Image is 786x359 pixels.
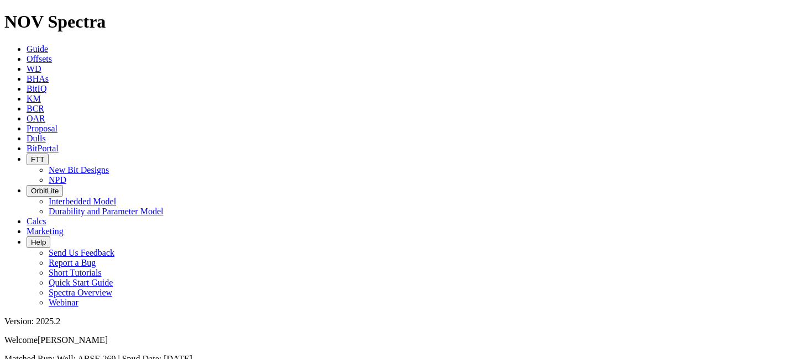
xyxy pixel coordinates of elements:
[4,316,782,326] div: Version: 2025.2
[31,155,44,163] span: FTT
[49,298,78,307] a: Webinar
[49,248,114,257] a: Send Us Feedback
[49,278,113,287] a: Quick Start Guide
[31,187,59,195] span: OrbitLite
[27,94,41,103] a: KM
[27,44,48,54] a: Guide
[27,114,45,123] a: OAR
[38,335,108,345] span: [PERSON_NAME]
[49,165,109,175] a: New Bit Designs
[27,84,46,93] a: BitIQ
[49,288,112,297] a: Spectra Overview
[27,236,50,248] button: Help
[27,64,41,73] a: WD
[4,12,782,32] h1: NOV Spectra
[27,185,63,197] button: OrbitLite
[49,207,164,216] a: Durability and Parameter Model
[49,268,102,277] a: Short Tutorials
[27,144,59,153] a: BitPortal
[27,124,57,133] a: Proposal
[27,104,44,113] a: BCR
[27,134,46,143] a: Dulls
[27,74,49,83] a: BHAs
[31,238,46,246] span: Help
[27,226,64,236] a: Marketing
[49,175,66,184] a: NPD
[49,197,116,206] a: Interbedded Model
[27,217,46,226] a: Calcs
[27,54,52,64] a: Offsets
[27,154,49,165] button: FTT
[49,258,96,267] a: Report a Bug
[4,335,782,345] p: Welcome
